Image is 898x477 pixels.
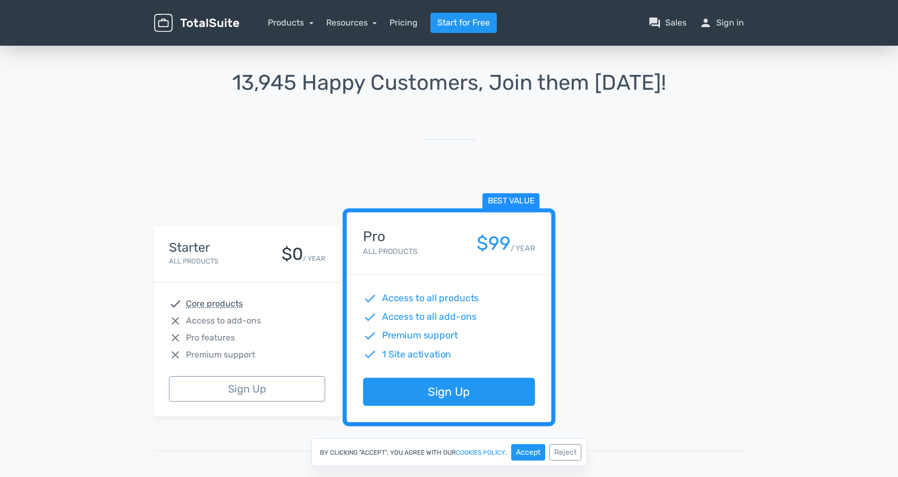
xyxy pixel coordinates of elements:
[169,257,218,265] small: All Products
[363,292,377,305] span: check
[186,348,255,361] span: Premium support
[389,16,418,29] a: Pricing
[326,18,377,28] a: Resources
[169,314,182,327] span: close
[363,247,417,256] small: All Products
[154,71,744,95] h1: 13,945 Happy Customers, Join them [DATE]!
[282,245,303,263] div: $0
[169,331,182,344] span: close
[363,229,417,244] h4: Pro
[311,438,587,466] div: By clicking "Accept", you agree with our .
[482,193,540,210] span: Best value
[511,243,535,254] small: / YEAR
[186,297,243,310] abbr: Core products
[382,292,479,305] span: Access to all products
[477,233,511,254] div: $99
[268,18,314,28] a: Products
[169,241,218,254] h4: Starter
[648,16,687,29] a: question_answerSales
[549,444,581,461] button: Reject
[363,329,377,343] span: check
[382,310,477,324] span: Access to all add-ons
[169,297,182,310] span: check
[169,348,182,361] span: close
[154,14,239,32] img: TotalSuite for WordPress
[382,329,458,343] span: Premium support
[511,444,545,461] button: Accept
[186,314,261,327] span: Access to add-ons
[430,13,497,33] a: Start for Free
[648,16,661,29] span: question_answer
[699,16,712,29] span: person
[363,347,377,361] span: check
[456,449,505,456] a: cookies policy
[186,331,235,344] span: Pro features
[363,378,535,406] a: Sign Up
[169,376,325,402] a: Sign Up
[363,310,377,324] span: check
[699,16,744,29] a: personSign in
[303,253,325,263] small: / YEAR
[382,347,452,361] span: 1 Site activation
